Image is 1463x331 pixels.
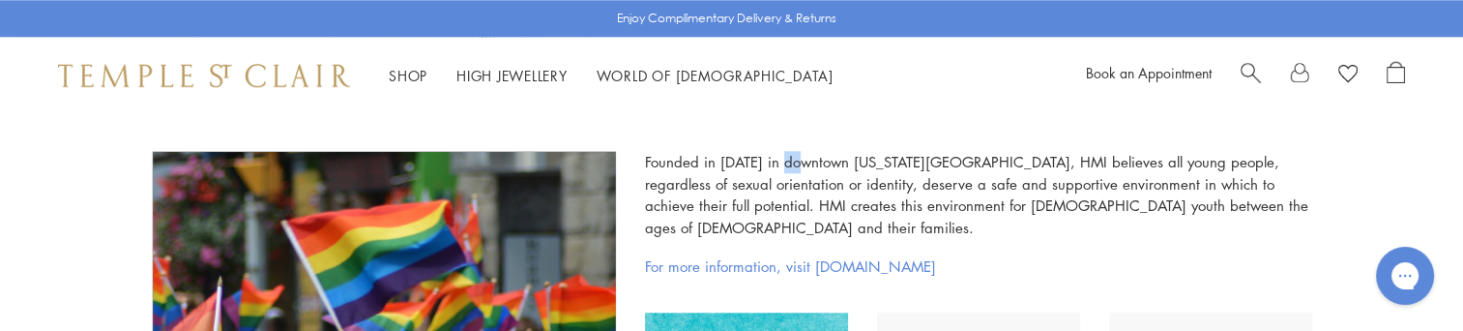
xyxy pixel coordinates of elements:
a: Search [1241,61,1261,90]
a: View Wishlist [1338,61,1358,90]
img: Temple St. Clair [58,64,350,87]
p: Enjoy Complimentary Delivery & Returns [617,9,836,28]
a: World of [DEMOGRAPHIC_DATA]World of [DEMOGRAPHIC_DATA] [597,66,834,85]
a: ShopShop [389,66,427,85]
iframe: Gorgias live chat messenger [1366,240,1444,312]
nav: Main navigation [389,64,834,88]
a: High JewelleryHigh Jewellery [456,66,568,85]
a: Book an Appointment [1086,63,1212,82]
a: Open Shopping Bag [1387,61,1405,90]
p: Founded in [DATE] in downtown [US_STATE][GEOGRAPHIC_DATA], HMI believes all young people, regardl... [645,151,1312,257]
a: For more information, visit [DOMAIN_NAME] [645,257,1312,276]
